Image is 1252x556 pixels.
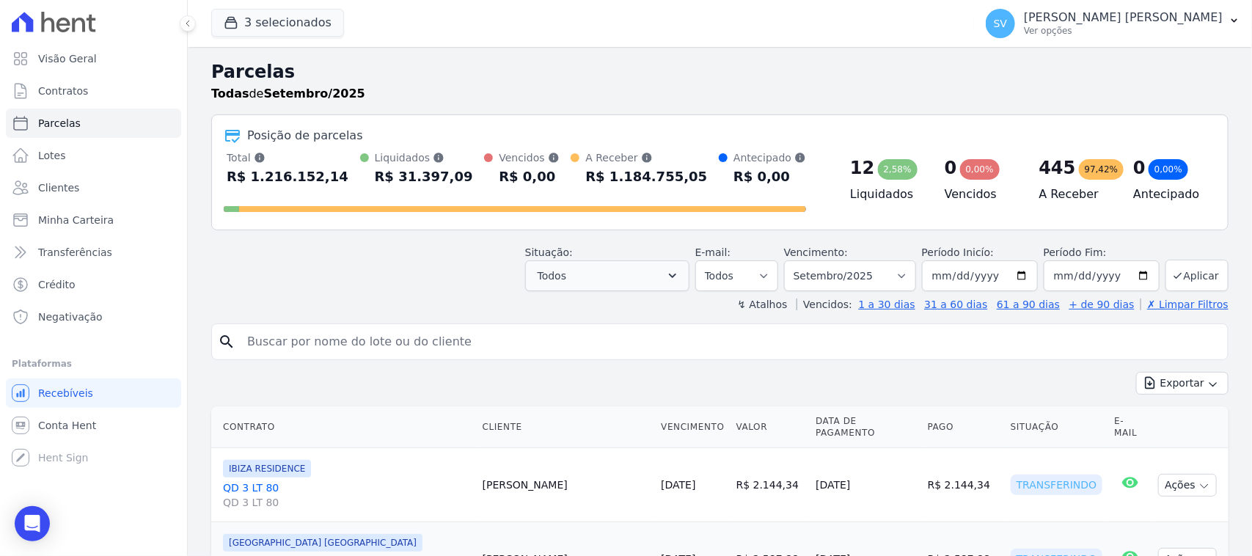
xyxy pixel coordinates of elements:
th: Situação [1005,406,1109,448]
p: Ver opções [1024,25,1223,37]
a: 31 a 60 dias [924,299,987,310]
a: Crédito [6,270,181,299]
div: 2,58% [878,159,918,180]
th: Vencimento [655,406,730,448]
a: Lotes [6,141,181,170]
button: Exportar [1136,372,1229,395]
a: 61 a 90 dias [997,299,1060,310]
span: Conta Hent [38,418,96,433]
span: Visão Geral [38,51,97,66]
td: [DATE] [810,448,922,522]
td: R$ 2.144,34 [922,448,1005,522]
div: 12 [850,156,874,180]
span: IBIZA RESIDENCE [223,460,311,478]
div: 0,00% [1149,159,1188,180]
div: Posição de parcelas [247,127,363,145]
label: Vencimento: [784,246,848,258]
label: Período Fim: [1044,245,1160,260]
span: Crédito [38,277,76,292]
h2: Parcelas [211,59,1229,85]
h4: Liquidados [850,186,921,203]
a: 1 a 30 dias [859,299,915,310]
a: QD 3 LT 80QD 3 LT 80 [223,480,471,510]
span: Negativação [38,310,103,324]
div: R$ 1.216.152,14 [227,165,348,189]
div: 97,42% [1079,159,1124,180]
span: Parcelas [38,116,81,131]
button: Todos [525,260,689,291]
h4: A Receber [1039,186,1110,203]
span: QD 3 LT 80 [223,495,471,510]
span: Recebíveis [38,386,93,400]
a: Parcelas [6,109,181,138]
a: [DATE] [661,479,695,491]
a: Clientes [6,173,181,202]
div: Open Intercom Messenger [15,506,50,541]
span: [GEOGRAPHIC_DATA] [GEOGRAPHIC_DATA] [223,534,422,552]
a: Visão Geral [6,44,181,73]
th: Valor [731,406,810,448]
div: R$ 31.397,09 [375,165,473,189]
p: de [211,85,365,103]
span: SV [994,18,1007,29]
a: Negativação [6,302,181,332]
p: [PERSON_NAME] [PERSON_NAME] [1024,10,1223,25]
a: + de 90 dias [1069,299,1135,310]
div: 0,00% [960,159,1000,180]
div: Total [227,150,348,165]
th: Pago [922,406,1005,448]
h4: Vencidos [945,186,1016,203]
strong: Setembro/2025 [264,87,365,100]
a: Transferências [6,238,181,267]
input: Buscar por nome do lote ou do cliente [238,327,1222,356]
div: A Receber [585,150,707,165]
div: Plataformas [12,355,175,373]
label: ↯ Atalhos [737,299,787,310]
div: 445 [1039,156,1076,180]
h4: Antecipado [1133,186,1204,203]
th: Cliente [477,406,656,448]
a: ✗ Limpar Filtros [1141,299,1229,310]
td: [PERSON_NAME] [477,448,656,522]
a: Contratos [6,76,181,106]
div: Transferindo [1011,475,1103,495]
div: R$ 0,00 [499,165,559,189]
div: 0 [945,156,957,180]
label: Situação: [525,246,573,258]
label: Vencidos: [797,299,852,310]
button: 3 selecionados [211,9,344,37]
th: Contrato [211,406,477,448]
label: E-mail: [695,246,731,258]
span: Todos [538,267,566,285]
th: E-mail [1108,406,1152,448]
th: Data de Pagamento [810,406,922,448]
button: Ações [1158,474,1217,497]
div: R$ 1.184.755,05 [585,165,707,189]
span: Clientes [38,180,79,195]
td: R$ 2.144,34 [731,448,810,522]
div: Vencidos [499,150,559,165]
span: Minha Carteira [38,213,114,227]
a: Recebíveis [6,378,181,408]
div: Liquidados [375,150,473,165]
a: Minha Carteira [6,205,181,235]
label: Período Inicío: [922,246,994,258]
div: 0 [1133,156,1146,180]
span: Lotes [38,148,66,163]
i: search [218,333,235,351]
a: Conta Hent [6,411,181,440]
span: Contratos [38,84,88,98]
div: R$ 0,00 [733,165,806,189]
span: Transferências [38,245,112,260]
button: SV [PERSON_NAME] [PERSON_NAME] Ver opções [974,3,1252,44]
strong: Todas [211,87,249,100]
button: Aplicar [1165,260,1229,291]
div: Antecipado [733,150,806,165]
